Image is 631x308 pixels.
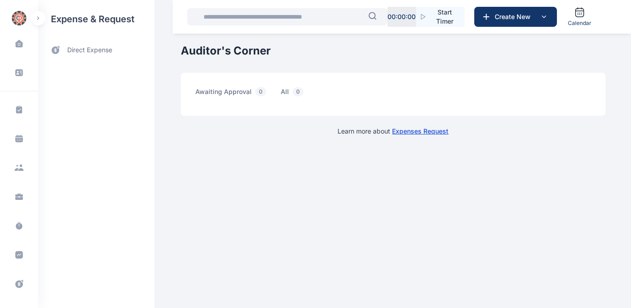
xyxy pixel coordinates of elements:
span: direct expense [67,45,112,55]
span: Calendar [568,20,591,27]
a: awaiting approval0 [195,87,281,101]
a: Calendar [564,3,595,30]
h1: Auditor's Corner [181,44,606,58]
span: Create New [491,12,538,21]
button: Create New [474,7,557,27]
p: Learn more about [338,127,449,136]
a: all0 [281,87,318,101]
span: awaiting approval [195,87,270,101]
span: all [281,87,307,101]
p: 00 : 00 : 00 [388,12,416,21]
span: 0 [293,87,303,96]
a: Expenses Request [393,127,449,135]
span: 0 [255,87,266,96]
a: direct expense [38,38,154,62]
button: Start Timer [416,7,465,27]
span: Start Timer [432,8,457,26]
